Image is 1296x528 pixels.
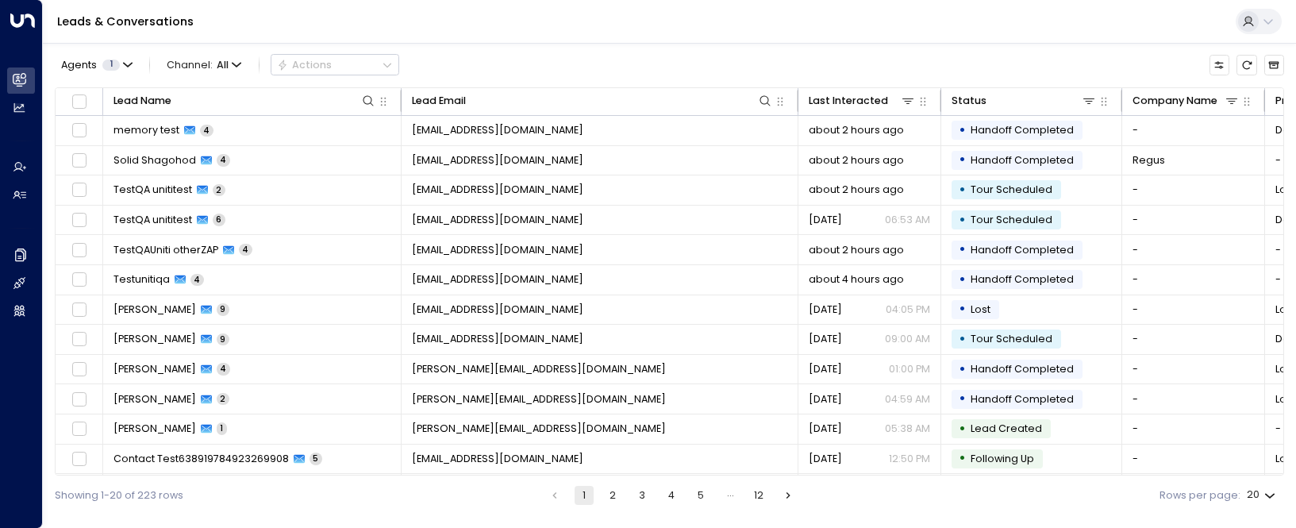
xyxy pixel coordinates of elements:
span: about 4 hours ago [809,272,904,287]
div: Showing 1-20 of 223 rows [55,488,183,503]
p: 09:00 AM [885,332,930,346]
p: 06:53 AM [885,213,930,227]
td: - [1122,414,1265,444]
span: yuvi.singh@iwgplc.com [412,362,666,376]
span: testqa.unititest@yahoo.com [412,183,583,197]
span: Yuvi Singh [113,422,196,436]
p: 12:50 PM [889,452,930,466]
span: 9 [217,333,229,345]
span: Toggle select row [70,301,88,319]
span: Solid Shagohod [113,153,196,168]
span: Refresh [1236,55,1256,75]
button: Go to page 12 [749,486,768,505]
div: • [959,387,966,411]
span: Handoff Completed [971,243,1074,256]
span: 4 [217,363,230,375]
div: Last Interacted [809,92,917,110]
div: Button group with a nested menu [271,54,399,75]
span: yuvi.singh@iwgplc.com [412,392,666,407]
td: - [1122,295,1265,325]
p: 04:59 AM [885,392,930,407]
td: - [1122,474,1265,503]
span: 5 [310,453,322,464]
span: Yesterday [809,452,842,466]
td: - [1122,235,1265,264]
span: TestQAUniti otherZAP [113,243,218,257]
span: Contact Test638919784923269908 [113,452,289,466]
button: Go to page 4 [662,486,681,505]
span: memory test [113,123,179,137]
span: 4 [239,244,252,256]
span: yuvi.singh@iwgplc.com [412,422,666,436]
td: - [1122,445,1265,474]
td: - [1122,206,1265,235]
span: Toggle select row [70,271,88,289]
div: Lead Name [113,92,377,110]
span: Toggle select row [70,360,88,379]
span: Toggle select row [70,420,88,438]
span: Toggle select row [70,390,88,408]
span: testqauniti.otherzap@yahoo.com [412,243,583,257]
div: Company Name [1133,92,1240,110]
span: Channel: [161,55,247,75]
span: Tour Scheduled [971,183,1052,196]
div: • [959,237,966,262]
div: Lead Email [412,92,774,110]
a: Leads & Conversations [57,13,194,29]
span: Toggle select all [70,92,88,110]
div: • [959,178,966,202]
span: Yuvi Singh [113,362,196,376]
span: Toggle select row [70,450,88,468]
button: Customize [1209,55,1229,75]
span: Handoff Completed [971,392,1074,406]
span: about 2 hours ago [809,123,904,137]
span: 4 [217,154,230,166]
span: Agents [61,60,97,71]
button: Go to page 5 [691,486,710,505]
span: 9 [217,303,229,315]
span: Daniel Vaca [113,332,196,346]
span: TestQA unititest [113,183,192,197]
span: Yesterday [809,303,842,317]
div: Lead Email [412,92,466,110]
div: Lead Name [113,92,171,110]
div: • [959,417,966,441]
span: 1 [217,422,227,434]
span: Yesterday [809,392,842,407]
span: testunitiqa@protonmail.com [412,272,583,287]
span: Toggle select row [70,121,88,140]
span: Handoff Completed [971,153,1074,167]
label: Rows per page: [1159,488,1240,503]
span: about 2 hours ago [809,153,904,168]
p: 01:00 PM [889,362,930,376]
div: Actions [277,59,332,71]
button: page 1 [575,486,594,505]
div: • [959,268,966,292]
p: 05:38 AM [885,422,930,436]
div: … [721,486,740,505]
td: - [1122,175,1265,205]
span: turok3000+test4@gmail.com [412,303,583,317]
span: 2 [213,184,225,196]
span: about 2 hours ago [809,183,904,197]
nav: pagination navigation [544,486,798,505]
div: Status [952,92,1098,110]
button: Go to page 3 [633,486,652,505]
span: 1 [102,60,120,71]
span: Toggle select row [70,241,88,259]
span: Handoff Completed [971,362,1074,376]
span: 4 [200,125,213,137]
div: Last Interacted [809,92,888,110]
span: Yesterday [809,213,842,227]
td: - [1122,325,1265,354]
span: solidshagohod@gmail.com [412,153,583,168]
span: Handoff Completed [971,123,1074,137]
span: Lost [971,303,990,316]
span: Contact.Test638919784923269908@mailinator.com [412,452,583,466]
span: TestQA unititest [113,213,192,227]
span: Testunitiqa [113,272,170,287]
td: - [1122,355,1265,384]
span: Tour Scheduled [971,213,1052,226]
p: 04:05 PM [886,303,930,317]
span: Lead Created [971,422,1042,435]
